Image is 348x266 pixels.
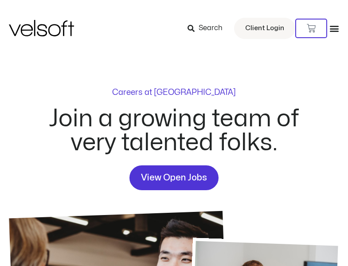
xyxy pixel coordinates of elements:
[129,165,219,190] a: View Open Jobs
[141,171,207,185] span: View Open Jobs
[39,107,310,155] h2: Join a growing team of very talented folks.
[329,23,339,33] div: Menu Toggle
[112,89,236,97] p: Careers at [GEOGRAPHIC_DATA]
[199,23,223,34] span: Search
[245,23,284,34] span: Client Login
[9,20,74,36] img: Velsoft Training Materials
[188,21,229,36] a: Search
[234,18,295,39] a: Client Login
